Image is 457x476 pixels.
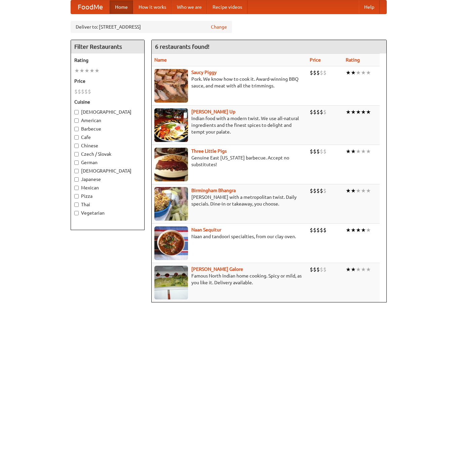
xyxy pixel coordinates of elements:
label: German [74,159,141,166]
p: Indian food with a modern twist. We use all-natural ingredients and the finest spices to delight ... [154,115,305,135]
li: $ [84,88,88,95]
a: [PERSON_NAME] Galore [191,266,243,272]
li: $ [313,108,316,116]
li: $ [316,148,320,155]
li: ★ [366,226,371,234]
label: Barbecue [74,125,141,132]
li: $ [320,148,323,155]
li: ★ [356,108,361,116]
li: ★ [361,266,366,273]
img: naansequitur.jpg [154,226,188,260]
li: ★ [356,226,361,234]
a: Home [110,0,133,14]
p: Famous North Indian home cooking. Spicy or mild, as you like it. Delivery available. [154,272,305,286]
a: Help [359,0,380,14]
p: Naan and tandoori specialties, from our clay oven. [154,233,305,240]
img: bhangra.jpg [154,187,188,221]
li: ★ [346,266,351,273]
label: Cafe [74,134,141,141]
li: $ [320,69,323,76]
li: ★ [361,108,366,116]
img: saucy.jpg [154,69,188,103]
a: FoodMe [71,0,110,14]
label: Mexican [74,184,141,191]
li: ★ [361,69,366,76]
div: Deliver to: [STREET_ADDRESS] [71,21,232,33]
li: ★ [351,226,356,234]
li: $ [320,187,323,194]
a: How it works [133,0,172,14]
li: $ [320,226,323,234]
input: Pizza [74,194,79,198]
input: German [74,160,79,165]
li: $ [316,108,320,116]
label: [DEMOGRAPHIC_DATA] [74,168,141,174]
input: Japanese [74,177,79,182]
li: ★ [346,226,351,234]
ng-pluralize: 6 restaurants found! [155,43,210,50]
li: ★ [89,67,94,74]
a: Rating [346,57,360,63]
li: ★ [366,187,371,194]
li: ★ [361,226,366,234]
li: $ [320,108,323,116]
h5: Price [74,78,141,84]
li: $ [88,88,91,95]
li: $ [320,266,323,273]
input: Barbecue [74,127,79,131]
li: $ [316,69,320,76]
input: American [74,118,79,123]
a: Recipe videos [207,0,247,14]
li: $ [310,148,313,155]
a: Naan Sequitur [191,227,221,232]
li: ★ [366,266,371,273]
li: ★ [84,67,89,74]
li: ★ [361,187,366,194]
li: ★ [79,67,84,74]
li: $ [323,148,327,155]
label: Japanese [74,176,141,183]
li: ★ [361,148,366,155]
li: ★ [351,148,356,155]
label: Chinese [74,142,141,149]
li: $ [316,187,320,194]
li: $ [310,69,313,76]
img: curryup.jpg [154,108,188,142]
img: currygalore.jpg [154,266,188,299]
li: $ [78,88,81,95]
img: littlepigs.jpg [154,148,188,181]
li: $ [81,88,84,95]
li: $ [323,226,327,234]
li: ★ [366,108,371,116]
li: $ [310,226,313,234]
b: Birmingham Bhangra [191,188,236,193]
li: $ [316,266,320,273]
input: Chinese [74,144,79,148]
label: [DEMOGRAPHIC_DATA] [74,109,141,115]
li: $ [316,226,320,234]
li: ★ [351,108,356,116]
input: Vegetarian [74,211,79,215]
li: ★ [366,69,371,76]
li: $ [313,148,316,155]
input: [DEMOGRAPHIC_DATA] [74,169,79,173]
li: ★ [74,67,79,74]
a: Saucy Piggy [191,70,217,75]
li: $ [313,266,316,273]
h4: Filter Restaurants [71,40,144,53]
li: $ [313,69,316,76]
input: Cafe [74,135,79,140]
li: $ [323,108,327,116]
a: Name [154,57,167,63]
li: $ [323,69,327,76]
a: [PERSON_NAME] Up [191,109,235,114]
label: American [74,117,141,124]
li: ★ [346,69,351,76]
label: Vegetarian [74,210,141,216]
li: $ [313,187,316,194]
li: ★ [356,187,361,194]
input: Mexican [74,186,79,190]
li: ★ [346,187,351,194]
